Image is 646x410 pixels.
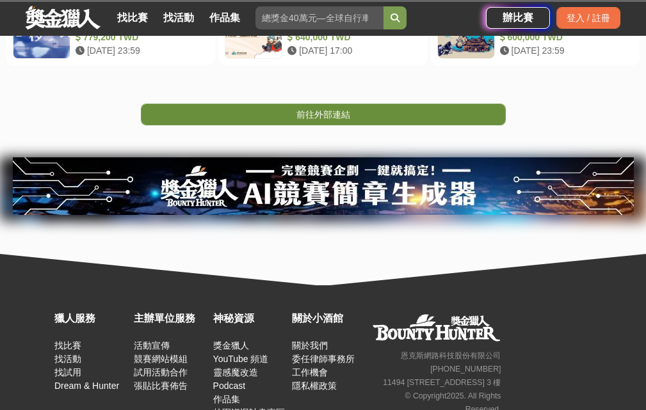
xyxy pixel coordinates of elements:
a: 試用活動合作 [134,367,188,377]
a: 活動宣傳 [134,340,170,351]
a: 找比賽 [54,340,81,351]
div: 神秘資源 [213,311,286,326]
a: Dream & Hunter [54,381,119,391]
div: 關於小酒館 [292,311,365,326]
a: 工作機會 [292,367,328,377]
div: 登入 / 註冊 [556,7,620,29]
a: 找試用 [54,367,81,377]
small: 11494 [STREET_ADDRESS] 3 樓 [383,378,501,387]
div: [DATE] 23:59 [500,44,628,58]
small: 恩克斯網路科技股份有限公司 [401,351,501,360]
div: [DATE] 17:00 [287,44,416,58]
a: 關於我們 [292,340,328,351]
a: 獎金獵人 YouTube 頻道 [213,340,269,364]
a: 隱私權政策 [292,381,337,391]
a: 張貼比賽佈告 [134,381,188,391]
div: 獵人服務 [54,311,127,326]
a: 找活動 [54,354,81,364]
a: 競賽網站模組 [134,354,188,364]
div: 779,200 TWD [76,31,204,44]
div: 600,000 TWD [500,31,628,44]
div: [DATE] 23:59 [76,44,204,58]
span: 前往外部連結 [296,109,350,120]
div: 640,000 TWD [287,31,416,44]
div: 主辦單位服務 [134,311,207,326]
a: 作品集 [204,9,245,27]
a: 辦比賽 [486,7,550,29]
a: 前往外部連結 [141,104,506,125]
a: 找比賽 [112,9,153,27]
a: 委任律師事務所 [292,354,355,364]
img: e66c81bb-b616-479f-8cf1-2a61d99b1888.jpg [13,157,634,215]
small: [PHONE_NUMBER] [430,365,501,374]
a: 找活動 [158,9,199,27]
a: 作品集 [213,394,240,404]
input: 總獎金40萬元—全球自行車設計比賽 [255,6,384,29]
a: 靈感魔改造 Podcast [213,367,258,391]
